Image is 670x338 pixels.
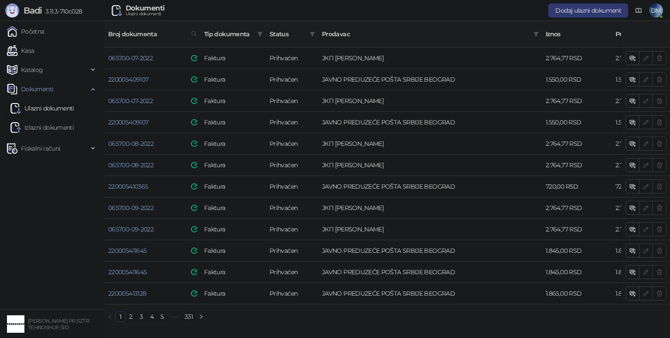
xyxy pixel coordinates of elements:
td: JAVNO PREDUZEĆE POŠTA SRBIJE BEOGRAD [318,262,542,283]
span: Badi [24,5,42,16]
td: Prihvaćen [266,133,318,155]
td: Faktura [201,48,266,69]
img: Logo [5,3,19,17]
td: Prihvaćen [266,155,318,176]
li: 2 [126,311,136,322]
a: 1 [116,312,125,321]
td: Prihvaćen [266,197,318,219]
td: Prihvaćen [266,48,318,69]
button: right [196,311,206,322]
img: e-Faktura [191,269,197,275]
a: 065700-07-2022 [108,54,153,62]
td: Faktura [201,69,266,90]
li: 4 [147,311,157,322]
img: e-Faktura [191,183,197,190]
span: Broj dokumenta [108,29,188,39]
td: 2.764,77 RSD [542,197,612,219]
td: Faktura [201,133,266,155]
td: 1.845,00 RSD [542,262,612,283]
span: right [198,314,204,319]
img: 64x64-companyLogo-68805acf-9e22-4a20-bcb3-9756868d3d19.jpeg [7,315,24,333]
span: Dodaj ulazni dokument [555,7,621,14]
td: 2.764,77 RSD [542,90,612,112]
span: filter [533,31,539,37]
span: DM [649,3,663,17]
img: e-Faktura [191,162,197,168]
small: [PERSON_NAME] PR, SZTR TEHNOSHOP, ŠID [28,318,89,331]
a: Kasa [7,42,34,59]
td: 720,00 RSD [542,176,612,197]
td: JAVNO PREDUZEĆE POŠTA SRBIJE BEOGRAD [318,112,542,133]
a: 220005411645 [108,247,147,255]
li: 1 [115,311,126,322]
span: 3.11.3-710c028 [42,7,82,15]
img: e-Faktura [191,119,197,125]
td: Faktura [201,262,266,283]
td: Faktura [201,176,266,197]
li: 5 [157,311,167,322]
span: Tip dokumenta [204,29,254,39]
button: left [105,311,115,322]
button: Dodaj ulazni dokument [548,3,628,17]
span: Status [270,29,306,39]
td: 1.845,00 RSD [542,240,612,262]
a: 5 [157,312,167,321]
img: e-Faktura [191,98,197,104]
a: Dokumentacija [632,3,646,17]
th: Prodavac [318,21,542,48]
span: ••• [167,311,181,322]
td: 2.764,77 RSD [542,219,612,240]
td: ЈКП СТАНДАРД ШИД [318,90,542,112]
img: e-Faktura [191,205,197,211]
span: Dokumenti [21,80,53,98]
td: 1.865,00 RSD [542,283,612,304]
td: ЈКП СТАНДАРД ШИД [318,197,542,219]
span: filter [308,28,317,41]
a: 2 [126,312,136,321]
td: JAVNO PREDUZEĆE POŠTA SRBIJE BEOGRAD [318,176,542,197]
a: 331 [182,312,195,321]
a: 220005413128 [108,290,146,297]
span: Katalog [21,61,43,79]
a: Ulazni dokumentiUlazni dokumenti [10,100,74,117]
a: 220005409107 [108,76,148,83]
img: e-Faktura [191,290,197,297]
a: 065700-09-2022 [108,225,154,233]
td: 2.764,77 RSD [542,48,612,69]
td: Faktura [201,283,266,304]
a: 220005409107 [108,118,148,126]
td: Prihvaćen [266,69,318,90]
span: Fiskalni računi [21,140,60,157]
span: filter [257,31,263,37]
img: e-Faktura [191,141,197,147]
li: Sledećih 5 Strana [167,311,181,322]
td: Faktura [201,155,266,176]
img: e-Faktura [191,76,197,83]
td: Prihvaćen [266,283,318,304]
span: Prodavac [322,29,530,39]
td: JAVNO PREDUZEĆE POŠTA SRBIJE BEOGRAD [318,240,542,262]
a: 220005410365 [108,183,148,190]
td: Prihvaćen [266,262,318,283]
li: Prethodna strana [105,311,115,322]
td: Prihvaćen [266,240,318,262]
span: filter [532,28,540,41]
td: Faktura [201,197,266,219]
img: Ulazni dokumenti [10,103,21,114]
td: 1.550,00 RSD [542,69,612,90]
a: 065700-09-2022 [108,204,154,212]
span: left [107,314,113,319]
div: Dokumenti [126,5,164,12]
a: 3 [137,312,146,321]
td: ЈКП СТАНДАРД ШИД [318,48,542,69]
span: filter [310,31,315,37]
td: Prihvaćen [266,219,318,240]
span: filter [256,28,264,41]
td: Prihvaćen [266,112,318,133]
td: Faktura [201,240,266,262]
li: 3 [136,311,147,322]
img: Ulazni dokumenti [112,5,122,16]
li: Sledeća strana [196,311,206,322]
a: Izlazni dokumenti [10,119,74,136]
td: Faktura [201,90,266,112]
